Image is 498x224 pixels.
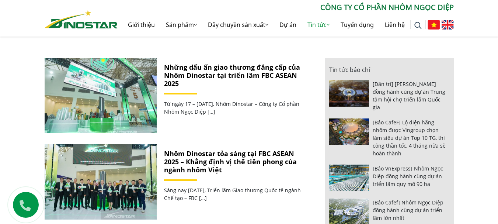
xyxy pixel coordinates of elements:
[164,149,297,174] a: Nhôm Dinostar tỏa sáng tại FBC ASEAN 2025 – Khẳng định vị thế tiên phong của ngành nhôm Việt
[41,55,160,136] img: Những dấu ấn giao thương đẳng cấp của Nhôm Dinostar tại triển lãm FBC ASEAN 2025
[164,100,306,116] p: Từ ngày 17 – [DATE], Nhôm Dinostar – Công ty Cổ phần Nhôm Ngọc Diệp […]
[44,144,156,220] img: Nhôm Dinostar tỏa sáng tại FBC ASEAN 2025 – Khẳng định vị thế tiên phong của ngành nhôm Việt
[442,20,454,30] img: English
[45,58,157,133] a: Những dấu ấn giao thương đẳng cấp của Nhôm Dinostar tại triển lãm FBC ASEAN 2025
[164,186,306,202] p: Sáng nay [DATE], Triển lãm Giao thương Quốc tế ngành Chế tạo – FBC […]
[329,65,449,74] p: Tin tức báo chí
[202,13,274,37] a: Dây chuyền sản xuất
[329,165,369,191] img: [Báo VnExpress] Nhôm Ngọc Diệp đồng hành cùng dự án triển lãm quy mô 90 ha
[274,13,302,37] a: Dự án
[122,13,160,37] a: Giới thiệu
[335,13,379,37] a: Tuyển dụng
[45,10,118,28] img: Nhôm Dinostar
[414,22,422,29] img: search
[428,20,440,30] img: Tiếng Việt
[118,2,454,13] p: CÔNG TY CỔ PHẦN NHÔM NGỌC DIỆP
[302,13,335,37] a: Tin tức
[329,80,369,107] img: [Dân trí] Nhôm Ngọc Diệp đồng hành cùng dự án Trung tâm hội chợ triển lãm Quốc gia
[379,13,410,37] a: Liên hệ
[373,119,446,157] a: [Báo CafeF] Lộ diện hãng nhôm được Vingroup chọn làm siêu dự án Top 10 TG, thi công thần tốc, 4 t...
[373,80,445,111] a: [Dân trí] [PERSON_NAME] đồng hành cùng dự án Trung tâm hội chợ triển lãm Quốc gia
[373,165,443,187] a: [Báo VnExpress] Nhôm Ngọc Diệp đồng hành cùng dự án triển lãm quy mô 90 ha
[329,118,369,145] img: [Báo CafeF] Lộ diện hãng nhôm được Vingroup chọn làm siêu dự án Top 10 TG, thi công thần tốc, 4 t...
[160,13,202,37] a: Sản phẩm
[164,63,300,87] a: Những dấu ấn giao thương đẳng cấp của Nhôm Dinostar tại triển lãm FBC ASEAN 2025
[45,144,157,220] a: Nhôm Dinostar tỏa sáng tại FBC ASEAN 2025 – Khẳng định vị thế tiên phong của ngành nhôm Việt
